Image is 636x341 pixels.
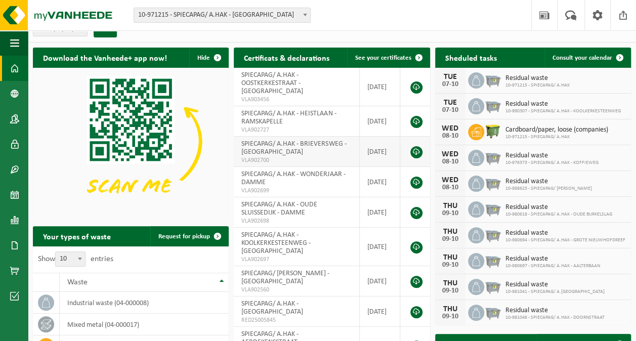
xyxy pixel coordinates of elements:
[440,107,460,114] div: 07-10
[440,210,460,217] div: 09-10
[505,281,605,289] span: Residual waste
[505,289,605,295] span: 10-981041 - SPIECAPAG/ A.[GEOGRAPHIC_DATA]
[505,315,605,321] span: 10-981046 - SPIECAPAG/ A.HAK - DOORNSTRAAT
[60,292,229,314] td: industrial waste (04-000008)
[505,186,592,192] span: 10-988625 - SPIECAPAG/ [PERSON_NAME]
[484,303,501,320] img: WB-2500-GAL-GY-01
[33,48,177,67] h2: Download the Vanheede+ app now!
[440,287,460,294] div: 09-10
[505,134,608,140] span: 10-971215 - SPIECAPAG/ A.HAK
[241,255,352,264] span: VLA902697
[505,82,570,89] span: 10-971215 - SPIECAPAG/ A.HAK
[440,184,460,191] div: 08-10
[241,187,352,195] span: VLA902699
[440,262,460,269] div: 09-10
[505,178,592,186] span: Residual waste
[505,100,621,108] span: Residual waste
[553,55,612,61] span: Consult your calendar
[505,108,621,114] span: 10-990307 - SPIECAPAG/ A.HAK - KOOLKERKESTEENWEG
[241,110,336,125] span: SPIECAPAG/ A.HAK - HEISTLAAN - RAMSKAPELLE
[440,236,460,243] div: 09-10
[505,160,599,166] span: 10-976373 - SPIECAPAG/ A.HAK - KOFFIEWEG
[241,286,352,294] span: VLA902560
[55,251,86,267] span: 10
[241,201,317,217] span: SPIECAPAG/ A.HAK - OUDE SLUISSEDIJK - DAMME
[505,203,612,211] span: Residual waste
[241,217,352,225] span: VLA902698
[440,158,460,165] div: 08-10
[360,167,400,197] td: [DATE]
[33,226,121,246] h2: Your types of waste
[484,251,501,269] img: WB-2500-GAL-GY-01
[347,48,429,68] a: See your certificates
[440,150,460,158] div: WED
[38,255,113,263] label: Show entries
[440,176,460,184] div: WED
[134,8,311,23] span: 10-971215 - SPIECAPAG/ A.HAK - BRUGGE
[505,152,599,160] span: Residual waste
[505,126,608,134] span: Cardboard/paper, loose (companies)
[56,252,85,266] span: 10
[440,202,460,210] div: THU
[440,124,460,133] div: WED
[241,140,346,156] span: SPIECAPAG/ A.HAK - BRIEVERSWEG - [GEOGRAPHIC_DATA]
[241,231,311,255] span: SPIECAPAG/ A.HAK - KOOLKERKESTEENWEG - [GEOGRAPHIC_DATA]
[134,8,310,22] span: 10-971215 - SPIECAPAG/ A.HAK - BRUGGE
[360,68,400,106] td: [DATE]
[440,305,460,313] div: THU
[440,81,460,88] div: 07-10
[158,233,210,240] span: Request for pickup
[189,48,228,68] button: Hide
[241,170,345,186] span: SPIECAPAG/ A.HAK - WONDERJAAR - DAMME
[435,48,507,67] h2: Sheduled tasks
[241,270,329,285] span: SPIECAPAG/ [PERSON_NAME] - [GEOGRAPHIC_DATA]
[360,106,400,137] td: [DATE]
[360,137,400,167] td: [DATE]
[241,316,352,324] span: RED25005845
[505,211,612,218] span: 10-980618 - SPIECAPAG/ A.HAK - OUDE BURKELSLAG
[484,226,501,243] img: WB-2500-GAL-GY-01
[241,126,352,134] span: VLA902727
[484,174,501,191] img: WB-2500-GAL-GY-01
[544,48,630,68] a: Consult your calendar
[67,278,88,286] span: Waste
[241,300,303,316] span: SPIECAPAG/ A.HAK - [GEOGRAPHIC_DATA]
[360,266,400,296] td: [DATE]
[484,71,501,88] img: WB-2500-GAL-GY-01
[484,122,501,140] img: WB-1100-HPE-GN-50
[355,55,411,61] span: See your certificates
[440,73,460,81] div: TUE
[440,279,460,287] div: THU
[241,156,352,164] span: VLA902700
[360,197,400,228] td: [DATE]
[505,255,600,263] span: Residual waste
[505,237,625,243] span: 10-980694 - SPIECAPAG/ A.HAK - GROTE NIEUWHOFDREEF
[505,263,600,269] span: 10-980697 - SPIECAPAG/ A.HAK - AALTERBAAN
[33,68,229,215] img: Download de VHEPlus App
[150,226,228,246] a: Request for pickup
[197,55,210,61] span: Hide
[440,313,460,320] div: 09-10
[60,314,229,335] td: mixed metal (04-000017)
[505,229,625,237] span: Residual waste
[440,99,460,107] div: TUE
[484,200,501,217] img: WB-2500-GAL-GY-01
[440,253,460,262] div: THU
[505,74,570,82] span: Residual waste
[234,48,340,67] h2: Certificats & declarations
[440,228,460,236] div: THU
[241,71,303,95] span: SPIECAPAG/ A.HAK - OOSTKERKESTRAAT - [GEOGRAPHIC_DATA]
[484,97,501,114] img: WB-2500-GAL-GY-01
[484,148,501,165] img: WB-2500-GAL-GY-01
[440,133,460,140] div: 08-10
[505,307,605,315] span: Residual waste
[484,277,501,294] img: WB-2500-GAL-GY-01
[241,96,352,104] span: VLA903456
[360,228,400,266] td: [DATE]
[360,296,400,327] td: [DATE]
